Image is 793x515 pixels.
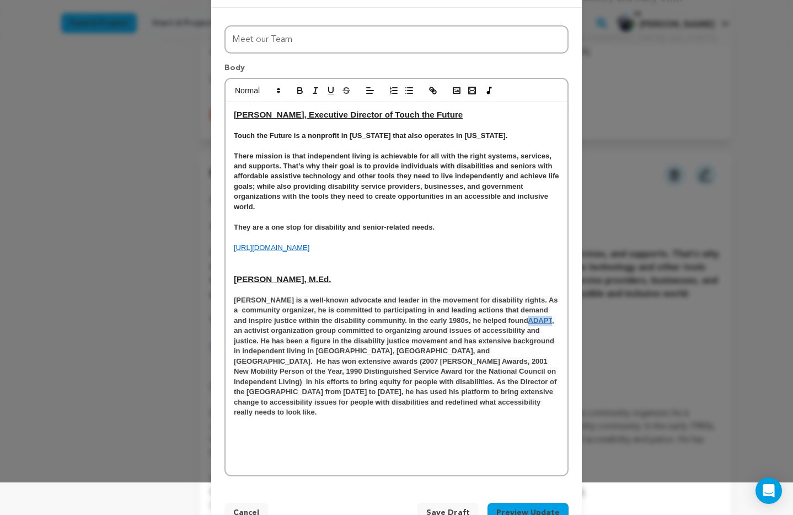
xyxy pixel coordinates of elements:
p: Body [224,62,569,78]
u: [PERSON_NAME], Executive Director of Touch the Future [234,110,463,119]
strong: There mission is that independent living is achievable for all with the right systems, services, ... [234,152,561,211]
strong: , an activist organization group committed to organizing around issues of accessibility and justi... [234,316,559,416]
a: [URL][DOMAIN_NAME] [234,243,309,252]
a: ADAPT [528,316,552,325]
div: Open Intercom Messenger [756,477,782,504]
strong: [PERSON_NAME] is a well-known advocate and leader in the movement for disability rights. As a com... [234,296,560,325]
u: [PERSON_NAME], M.Ed. [234,274,331,284]
strong: Touch the Future is a nonprofit in [US_STATE] that also operates in [US_STATE]. [234,131,507,140]
strong: They are a one stop for disability and senior-related needs. [234,223,435,231]
input: Title [224,25,569,54]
